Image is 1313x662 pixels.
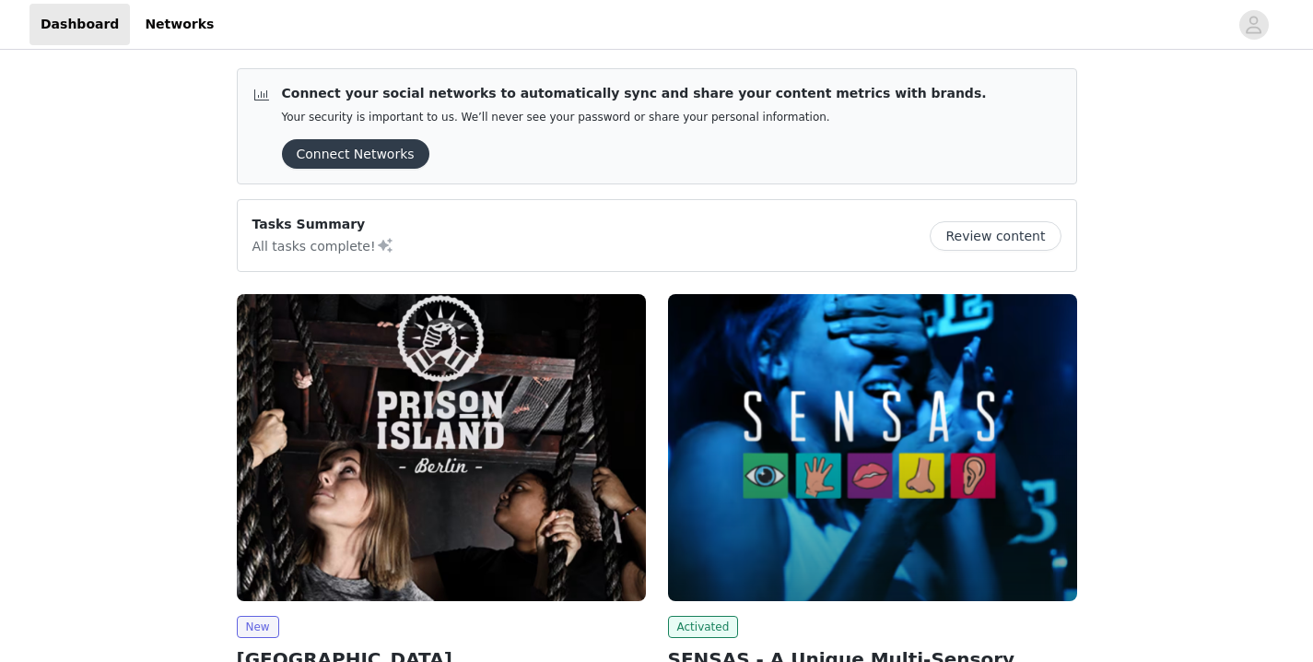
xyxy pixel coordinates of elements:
p: Tasks Summary [252,215,394,234]
span: New [237,616,279,638]
span: Activated [668,616,739,638]
p: Connect your social networks to automatically sync and share your content metrics with brands. [282,84,987,103]
div: avatar [1245,10,1262,40]
img: Fever [668,294,1077,601]
p: Your security is important to us. We’ll never see your password or share your personal information. [282,111,987,124]
a: Networks [134,4,225,45]
a: Dashboard [29,4,130,45]
p: All tasks complete! [252,234,394,256]
button: Review content [930,221,1061,251]
button: Connect Networks [282,139,429,169]
img: Fever [237,294,646,601]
